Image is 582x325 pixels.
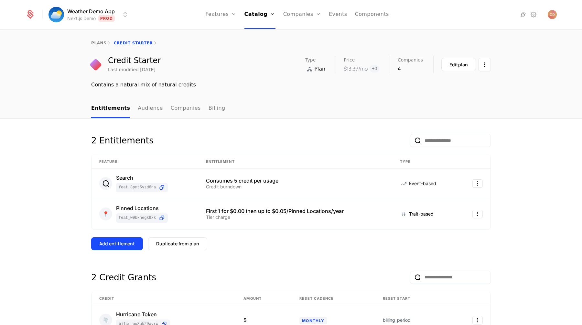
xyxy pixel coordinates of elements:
span: feat_8PMt5Yzd6Na [119,185,156,190]
div: 📍 [99,207,112,220]
span: Prod [98,15,115,22]
span: Companies [398,58,423,62]
button: Select action [472,179,483,188]
span: monthly [299,317,327,324]
span: Plan [314,65,325,73]
button: Select action [479,58,491,71]
div: Credit Starter [108,57,161,64]
div: Next.js Demo [67,15,96,22]
div: Consumes 5 credit per usage [206,178,384,183]
img: Weather Demo App [48,7,64,22]
span: Trait-based [409,211,434,217]
div: Pinned Locations [116,206,168,211]
span: Type [305,58,316,62]
span: + 3 [370,65,379,73]
span: Weather Demo App [67,7,115,15]
a: plans [91,41,106,45]
div: Last modified [DATE] [108,66,156,73]
nav: Main [91,99,491,118]
th: Reset Cadence [292,292,375,306]
span: Event-based [409,180,436,187]
a: Settings [530,11,537,18]
th: Feature [92,155,198,169]
a: Audience [138,99,163,118]
span: feat_W9bknEGk9XK [119,215,156,220]
th: Credit [92,292,236,306]
div: Add entitlement [99,241,135,247]
button: Select environment [50,7,129,22]
div: 2 Credit Grants [91,271,156,284]
div: 4 [398,65,423,73]
th: Entitlement [198,155,392,169]
th: Amount [236,292,292,306]
a: Billing [209,99,225,118]
button: Select action [472,210,483,218]
img: Cole Demo [548,10,557,19]
div: billing_period [383,317,440,323]
a: Companies [171,99,201,118]
div: Duplicate from plan [156,241,199,247]
ul: Choose Sub Page [91,99,225,118]
th: Type [392,155,458,169]
a: Entitlements [91,99,130,118]
span: Price [344,58,355,62]
div: Credit burndown [206,185,384,189]
div: 2 Entitlements [91,134,154,147]
div: Edit plan [449,62,468,68]
div: First 1 for $0.00 then up to $0.05/Pinned Locations/year [206,208,384,214]
button: Open user button [548,10,557,19]
div: Search [116,175,168,180]
button: Add entitlement [91,237,143,250]
div: Hurricane Token [116,312,170,317]
button: Editplan [441,58,476,71]
button: Select action [472,316,483,324]
a: Integrations [519,11,527,18]
th: Reset Start [375,292,447,306]
div: $13.37 /mo [344,65,368,73]
div: Contains a natural mix of natural credits [91,81,491,89]
button: Duplicate from plan [148,237,207,250]
div: Tier charge [206,215,384,219]
div: 5 [243,316,284,324]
